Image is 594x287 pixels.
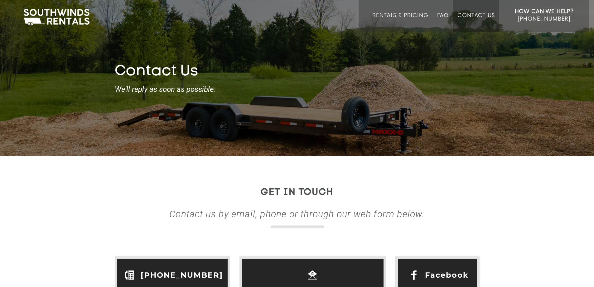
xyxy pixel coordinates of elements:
[518,16,570,22] span: [PHONE_NUMBER]
[515,8,574,27] a: How Can We Help? [PHONE_NUMBER]
[115,63,480,81] h1: Contact Us
[169,209,424,220] strong: Contact us by email, phone or through our web form below.
[20,7,93,27] img: Southwinds Rentals Logo
[437,12,449,32] a: FAQ
[115,187,480,198] h2: get in touch
[372,12,428,32] a: Rentals & Pricing
[457,12,495,32] a: Contact Us
[425,265,469,285] a: Facebook
[515,8,574,15] strong: How Can We Help?
[115,85,480,93] strong: We'll reply as soon as possible.
[141,265,223,285] a: [PHONE_NUMBER]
